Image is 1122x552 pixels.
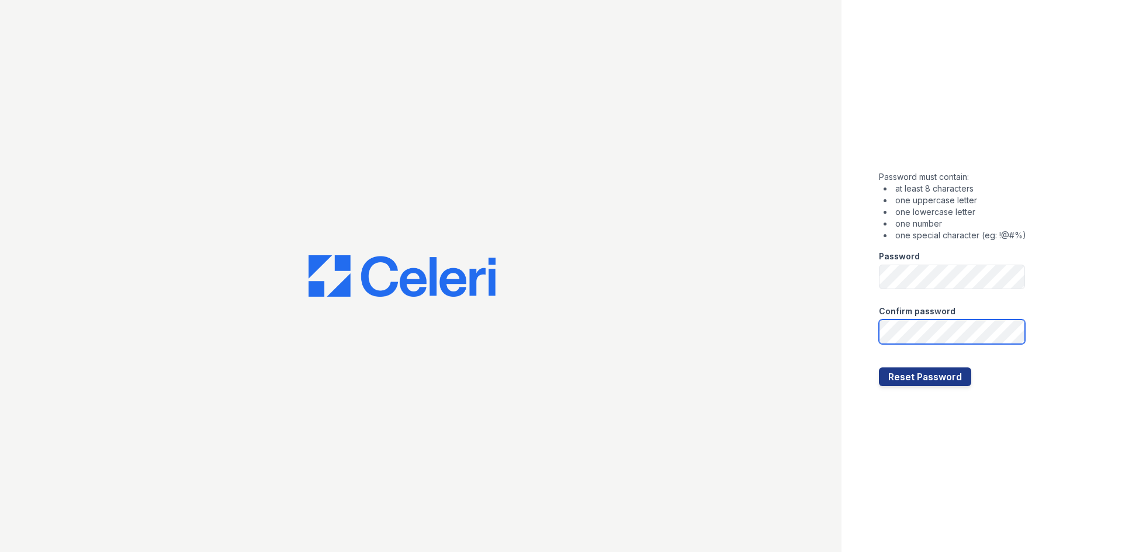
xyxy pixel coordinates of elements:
[879,171,1026,241] div: Password must contain:
[879,251,920,262] label: Password
[879,367,971,386] button: Reset Password
[879,305,955,317] label: Confirm password
[884,195,1026,206] li: one uppercase letter
[884,230,1026,241] li: one special character (eg: !@#%)
[309,255,496,297] img: CE_Logo_Blue-a8612792a0a2168367f1c8372b55b34899dd931a85d93a1a3d3e32e68fde9ad4.png
[884,183,1026,195] li: at least 8 characters
[884,206,1026,218] li: one lowercase letter
[884,218,1026,230] li: one number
